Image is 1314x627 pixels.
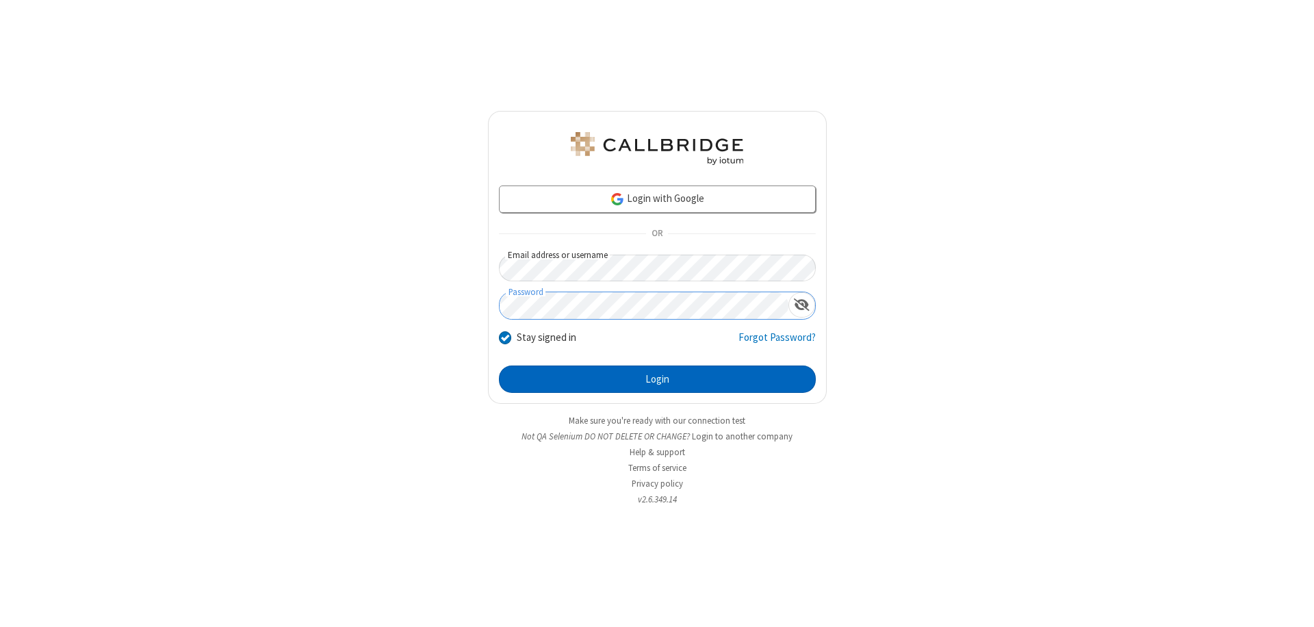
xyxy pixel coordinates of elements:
li: Not QA Selenium DO NOT DELETE OR CHANGE? [488,430,827,443]
div: Show password [788,292,815,318]
input: Email address or username [499,255,816,281]
a: Privacy policy [632,478,683,489]
span: OR [646,225,668,244]
img: QA Selenium DO NOT DELETE OR CHANGE [568,132,746,165]
label: Stay signed in [517,330,576,346]
a: Terms of service [628,462,686,474]
button: Login [499,366,816,393]
li: v2.6.349.14 [488,493,827,506]
a: Forgot Password? [738,330,816,356]
a: Make sure you're ready with our connection test [569,415,745,426]
a: Help & support [630,446,685,458]
a: Login with Google [499,185,816,213]
input: Password [500,292,788,319]
img: google-icon.png [610,192,625,207]
button: Login to another company [692,430,793,443]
